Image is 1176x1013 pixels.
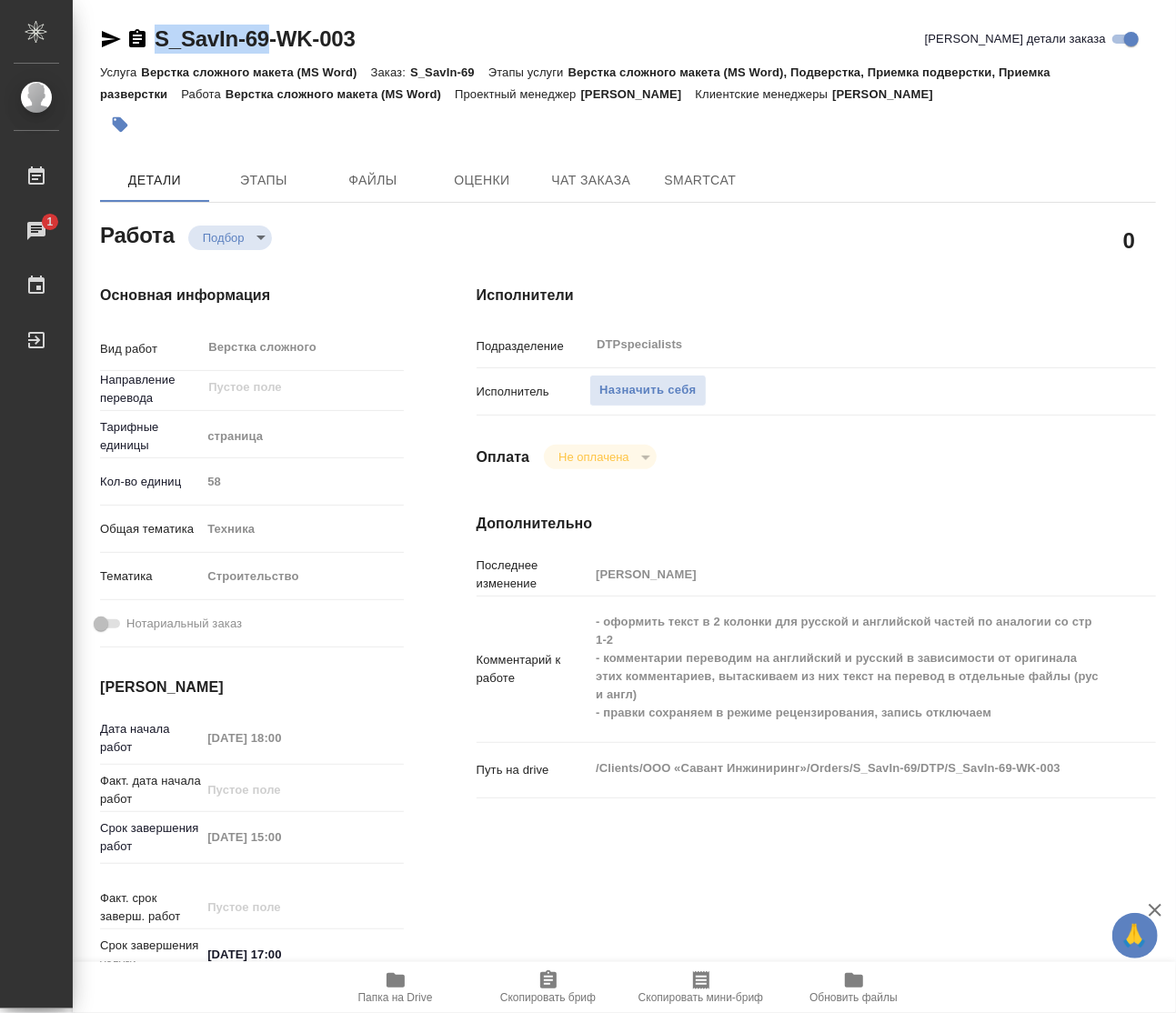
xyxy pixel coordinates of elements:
input: Пустое поле [201,777,360,803]
span: [PERSON_NAME] детали заказа [925,30,1106,48]
p: Подразделение [477,337,590,356]
input: Пустое поле [201,468,403,495]
p: Дата начала работ [100,720,201,757]
button: 🙏 [1112,913,1158,958]
p: Заказ: [371,65,410,79]
h2: 0 [1123,225,1135,256]
button: Подбор [197,230,250,246]
span: Файлы [329,169,417,192]
span: Чат заказа [548,169,635,192]
p: Общая тематика [100,520,201,538]
p: Факт. срок заверш. работ [100,889,201,926]
p: Верстка сложного макета (MS Word), Подверстка, Приемка подверстки, Приемка разверстки [100,65,1050,101]
p: Верстка сложного макета (MS Word) [226,87,455,101]
h4: Оплата [477,446,530,468]
span: Скопировать бриф [500,991,596,1004]
div: страница [201,421,403,452]
h4: Основная информация [100,285,404,306]
a: 1 [5,208,68,254]
p: Направление перевода [100,371,201,407]
h2: Работа [100,217,175,250]
p: S_SavIn-69 [410,65,488,79]
span: Оценки [438,169,526,192]
button: Добавить тэг [100,105,140,145]
p: Услуга [100,65,141,79]
button: Скопировать ссылку для ЯМессенджера [100,28,122,50]
div: Подбор [544,445,656,469]
span: Детали [111,169,198,192]
p: Работа [181,87,226,101]
button: Скопировать мини-бриф [625,962,778,1013]
p: Кол-во единиц [100,473,201,491]
p: Последнее изменение [477,557,590,593]
input: ✎ Введи что-нибудь [201,941,360,968]
textarea: /Clients/ООО «Савант Инжиниринг»/Orders/S_SavIn-69/DTP/S_SavIn-69-WK-003 [589,753,1099,784]
p: Исполнитель [477,383,590,401]
span: Папка на Drive [358,991,433,1004]
input: Пустое поле [589,561,1099,587]
button: Не оплачена [553,449,634,465]
div: Строительство [201,561,403,592]
button: Папка на Drive [319,962,472,1013]
div: Техника [201,514,403,545]
p: Путь на drive [477,761,590,779]
span: Назначить себя [599,380,696,401]
input: Пустое поле [201,894,360,920]
p: Факт. дата начала работ [100,772,201,808]
p: Проектный менеджер [455,87,580,101]
p: Верстка сложного макета (MS Word) [141,65,370,79]
button: Обновить файлы [778,962,930,1013]
p: Вид работ [100,340,201,358]
span: Этапы [220,169,307,192]
p: Срок завершения услуги [100,937,201,973]
p: Тематика [100,567,201,586]
p: [PERSON_NAME] [832,87,947,101]
span: 1 [35,213,64,231]
input: Пустое поле [201,725,360,751]
textarea: - оформить текст в 2 колонки для русской и английской частей по аналогии со стр 1-2 - комментарии... [589,607,1099,728]
a: S_SavIn-69-WK-003 [155,26,356,51]
h4: [PERSON_NAME] [100,677,404,698]
p: [PERSON_NAME] [581,87,696,101]
p: Клиентские менеджеры [695,87,832,101]
span: 🙏 [1120,917,1151,955]
p: Срок завершения работ [100,819,201,856]
div: Подбор [188,226,272,250]
h4: Дополнительно [477,513,1156,535]
button: Скопировать бриф [472,962,625,1013]
p: Этапы услуги [488,65,568,79]
input: Пустое поле [206,376,360,398]
p: Комментарий к работе [477,651,590,687]
span: Нотариальный заказ [126,615,242,633]
span: SmartCat [657,169,744,192]
input: Пустое поле [201,824,360,850]
span: Обновить файлы [809,991,898,1004]
button: Скопировать ссылку [126,28,148,50]
p: Тарифные единицы [100,418,201,455]
button: Назначить себя [589,375,706,406]
h4: Исполнители [477,285,1156,306]
span: Скопировать мини-бриф [638,991,763,1004]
